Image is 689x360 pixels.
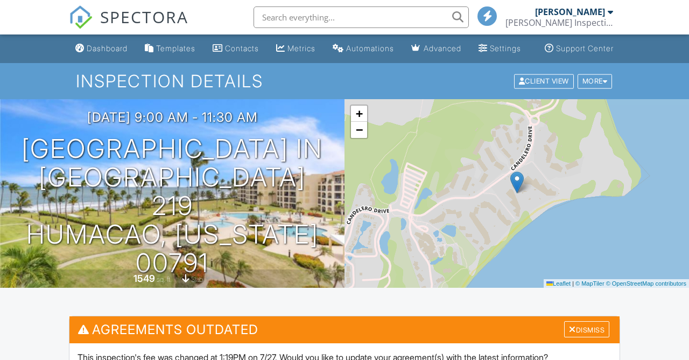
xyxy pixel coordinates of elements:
a: Dashboard [71,39,132,59]
a: Templates [140,39,200,59]
img: Marker [510,171,524,193]
div: Advanced [424,44,461,53]
a: © MapTiler [575,280,604,287]
div: Ayuso Inspections [505,17,613,28]
a: Contacts [208,39,263,59]
span: − [356,123,363,136]
div: Client View [514,74,574,88]
div: 1549 [133,273,155,284]
span: + [356,107,363,120]
a: Zoom out [351,122,367,138]
h3: [DATE] 9:00 am - 11:30 am [87,110,258,124]
div: Automations [346,44,394,53]
div: Support Center [556,44,614,53]
a: Settings [474,39,525,59]
a: Support Center [540,39,618,59]
a: Client View [513,77,576,85]
h3: Agreements Outdated [69,316,620,343]
div: [PERSON_NAME] [535,6,605,17]
div: Contacts [225,44,259,53]
div: Settings [490,44,521,53]
div: Metrics [287,44,315,53]
span: sq. ft. [157,275,172,283]
a: Metrics [272,39,320,59]
div: Dashboard [87,44,128,53]
input: Search everything... [254,6,469,28]
a: Automations (Basic) [328,39,398,59]
span: slab [191,275,203,283]
a: Zoom in [351,106,367,122]
div: Dismiss [564,321,609,338]
h1: [GEOGRAPHIC_DATA] in [GEOGRAPHIC_DATA] 219 Humacao, [US_STATE] 00791 [17,135,327,277]
a: Leaflet [546,280,571,287]
a: SPECTORA [69,15,188,37]
span: SPECTORA [100,5,188,28]
div: More [578,74,613,88]
h1: Inspection Details [76,72,613,91]
a: © OpenStreetMap contributors [606,280,686,287]
a: Advanced [407,39,466,59]
span: | [572,280,574,287]
img: The Best Home Inspection Software - Spectora [69,5,93,29]
div: Templates [156,44,195,53]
